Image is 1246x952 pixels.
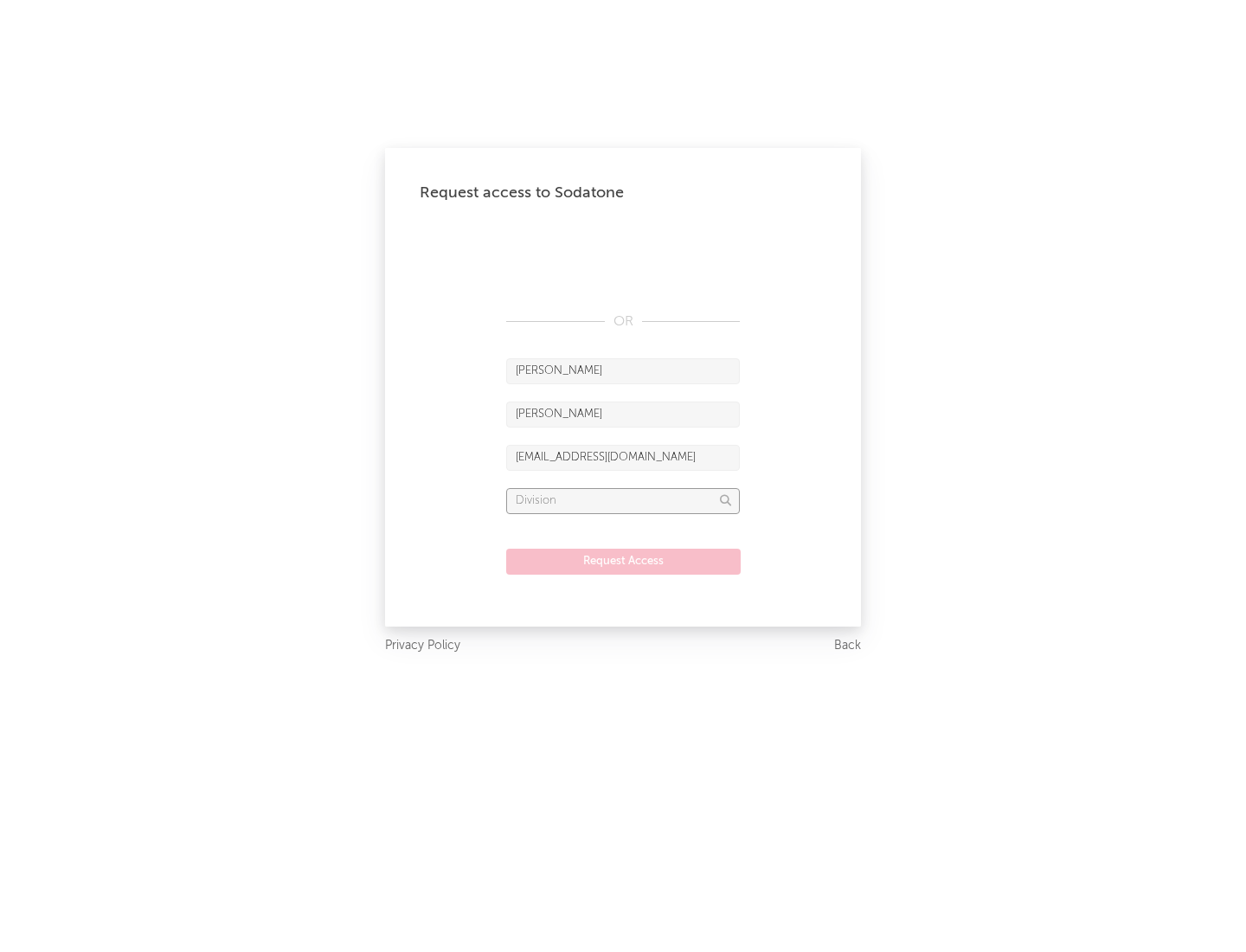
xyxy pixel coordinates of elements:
input: Division [506,488,740,514]
input: Email [506,445,740,471]
div: OR [506,312,740,332]
button: Request Access [506,549,741,575]
input: First Name [506,358,740,384]
div: Request access to Sodatone [420,183,826,203]
a: Privacy Policy [385,635,460,657]
input: Last Name [506,402,740,428]
a: Back [834,635,861,657]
